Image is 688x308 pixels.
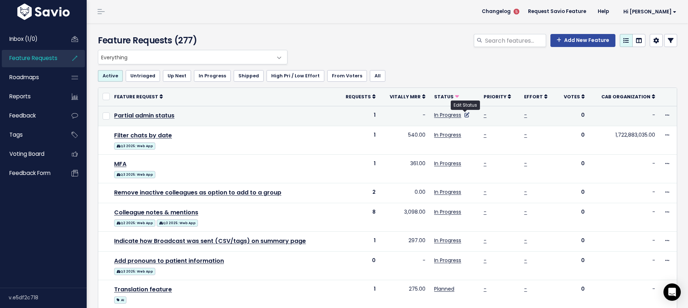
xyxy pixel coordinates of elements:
[434,237,461,244] a: In Progress
[380,203,430,231] td: 3,098.00
[589,252,659,280] td: -
[114,170,155,179] a: Q3 2025: Web App
[337,126,380,154] td: 1
[514,9,519,14] span: 5
[556,126,589,154] td: 0
[524,111,527,119] a: -
[370,70,385,82] a: All
[434,111,461,119] a: In Progress
[482,9,511,14] span: Changelog
[98,50,273,64] span: Everything
[589,126,659,154] td: 1,722,883,035.00
[234,70,264,82] a: Shipped
[589,203,659,231] td: -
[556,154,589,183] td: 0
[346,94,371,100] span: Requests
[2,146,60,162] a: Voting Board
[390,93,425,100] a: Vitally mrr
[524,188,527,196] a: -
[484,111,486,119] a: -
[98,50,287,64] span: Everything
[337,203,380,231] td: 8
[9,93,31,100] span: Reports
[451,100,480,110] div: Edit Status
[114,218,155,227] a: Q2 2025: Web App
[114,268,155,275] span: Q3 2025: Web App
[601,93,655,100] a: Cab organization
[337,252,380,280] td: 0
[98,70,123,82] a: Active
[98,70,677,82] ul: Filter feature requests
[337,183,380,203] td: 2
[9,112,36,119] span: Feedback
[589,106,659,126] td: -
[2,165,60,181] a: Feedback form
[434,208,461,215] a: In Progress
[589,154,659,183] td: -
[114,237,306,245] a: Indicate how Broadcast was sent (CSV/tags) on summary page
[114,141,155,150] a: Q3 2025: Web App
[663,283,681,301] div: Open Intercom Messenger
[9,54,57,62] span: Feature Requests
[126,70,160,82] a: Untriaged
[114,171,155,178] span: Q3 2025: Web App
[524,160,527,167] a: -
[484,94,506,100] span: Priority
[589,183,659,203] td: -
[9,288,87,307] div: v.e5df2c718
[380,231,430,251] td: 297.00
[434,160,461,167] a: In Progress
[267,70,324,82] a: High Pri / Low Effort
[589,231,659,251] td: -
[346,93,376,100] a: Requests
[522,6,592,17] a: Request Savio Feature
[2,88,60,105] a: Reports
[157,219,198,227] span: Q3 2025: Web App
[380,183,430,203] td: 0.00
[524,257,527,264] a: -
[623,9,676,14] span: Hi [PERSON_NAME]
[434,94,454,100] span: Status
[9,35,38,43] span: Inbox (1/0)
[114,266,155,275] a: Q3 2025: Web App
[114,285,172,294] a: Translation feature
[16,4,72,20] img: logo-white.9d6f32f41409.svg
[556,106,589,126] td: 0
[556,203,589,231] td: 0
[380,126,430,154] td: 540.00
[484,131,486,138] a: -
[380,154,430,183] td: 361.00
[484,188,486,196] a: -
[114,257,224,265] a: Add pronouns to patient information
[2,69,60,86] a: Roadmaps
[2,107,60,124] a: Feedback
[615,6,682,17] a: Hi [PERSON_NAME]
[327,70,367,82] a: From Voters
[484,160,486,167] a: -
[601,94,650,100] span: Cab organization
[484,237,486,244] a: -
[114,142,155,150] span: Q3 2025: Web App
[524,93,548,100] a: Effort
[2,127,60,143] a: Tags
[524,94,543,100] span: Effort
[524,131,527,138] a: -
[114,295,126,304] a: AI
[484,208,486,215] a: -
[390,94,421,100] span: Vitally mrr
[337,154,380,183] td: 1
[2,31,60,47] a: Inbox (1/0)
[114,188,281,197] a: Remove inactive colleagues as option to add to a group
[380,106,430,126] td: -
[434,285,454,292] a: Planned
[434,188,461,196] a: In Progress
[556,231,589,251] td: 0
[114,219,155,227] span: Q2 2025: Web App
[163,70,191,82] a: Up Next
[114,208,198,217] a: Colleague notes & mentions
[114,296,126,304] span: AI
[380,252,430,280] td: -
[484,285,486,292] a: -
[114,131,172,140] a: Filter chats by date
[157,218,198,227] a: Q3 2025: Web App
